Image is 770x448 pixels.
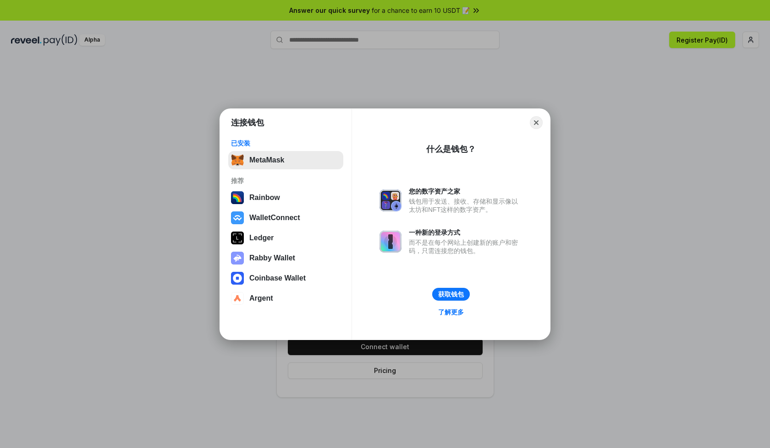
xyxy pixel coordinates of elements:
[228,269,343,287] button: Coinbase Wallet
[231,272,244,285] img: svg+xml,%3Csvg%20width%3D%2228%22%20height%3D%2228%22%20viewBox%3D%220%200%2028%2028%22%20fill%3D...
[231,177,341,185] div: 推荐
[249,194,280,202] div: Rainbow
[231,117,264,128] h1: 连接钱包
[249,156,284,164] div: MetaMask
[228,249,343,267] button: Rabby Wallet
[231,154,244,167] img: svg+xml,%3Csvg%20fill%3D%22none%22%20height%3D%2233%22%20viewBox%3D%220%200%2035%2033%22%20width%...
[231,139,341,147] div: 已安装
[409,197,522,214] div: 钱包用于发送、接收、存储和显示像以太坊和NFT这样的数字资产。
[438,308,464,316] div: 了解更多
[249,294,273,302] div: Argent
[426,144,476,155] div: 什么是钱包？
[379,189,401,211] img: svg+xml,%3Csvg%20xmlns%3D%22http%3A%2F%2Fwww.w3.org%2F2000%2Fsvg%22%20fill%3D%22none%22%20viewBox...
[231,232,244,244] img: svg+xml,%3Csvg%20xmlns%3D%22http%3A%2F%2Fwww.w3.org%2F2000%2Fsvg%22%20width%3D%2228%22%20height%3...
[231,191,244,204] img: svg+xml,%3Csvg%20width%3D%22120%22%20height%3D%22120%22%20viewBox%3D%220%200%20120%20120%22%20fil...
[228,151,343,169] button: MetaMask
[379,231,401,253] img: svg+xml,%3Csvg%20xmlns%3D%22http%3A%2F%2Fwww.w3.org%2F2000%2Fsvg%22%20fill%3D%22none%22%20viewBox...
[438,290,464,298] div: 获取钱包
[231,252,244,264] img: svg+xml,%3Csvg%20xmlns%3D%22http%3A%2F%2Fwww.w3.org%2F2000%2Fsvg%22%20fill%3D%22none%22%20viewBox...
[432,288,470,301] button: 获取钱包
[249,274,306,282] div: Coinbase Wallet
[228,229,343,247] button: Ledger
[530,116,543,129] button: Close
[231,211,244,224] img: svg+xml,%3Csvg%20width%3D%2228%22%20height%3D%2228%22%20viewBox%3D%220%200%2028%2028%22%20fill%3D...
[409,187,522,195] div: 您的数字资产之家
[228,209,343,227] button: WalletConnect
[409,238,522,255] div: 而不是在每个网站上创建新的账户和密码，只需连接您的钱包。
[249,234,274,242] div: Ledger
[231,292,244,305] img: svg+xml,%3Csvg%20width%3D%2228%22%20height%3D%2228%22%20viewBox%3D%220%200%2028%2028%22%20fill%3D...
[249,254,295,262] div: Rabby Wallet
[249,214,300,222] div: WalletConnect
[409,228,522,237] div: 一种新的登录方式
[433,306,469,318] a: 了解更多
[228,289,343,308] button: Argent
[228,189,343,207] button: Rainbow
